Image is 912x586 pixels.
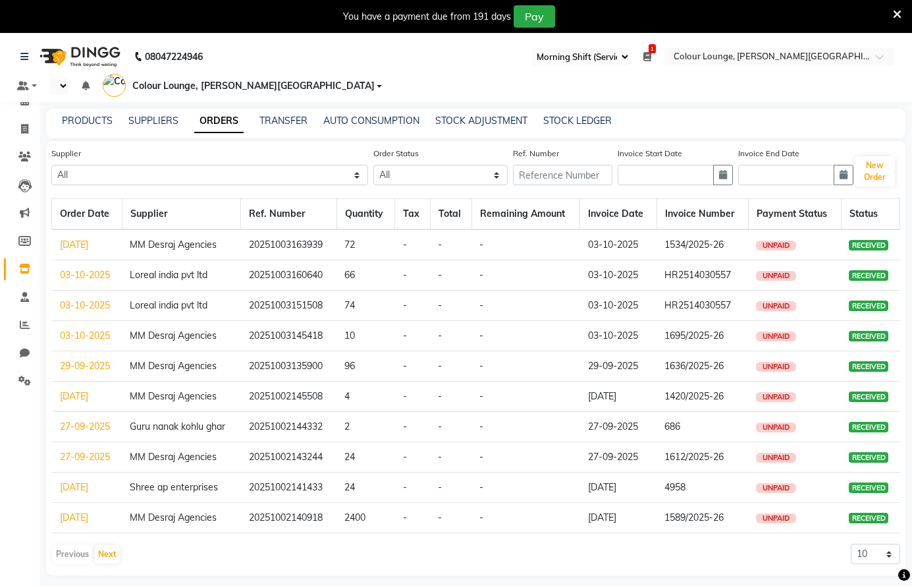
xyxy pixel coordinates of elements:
[60,421,110,432] a: 27-09-2025
[60,299,110,311] a: 03-10-2025
[336,260,395,291] td: 66
[664,421,680,432] span: 686
[194,109,244,133] a: ORDERS
[60,451,110,463] a: 27-09-2025
[34,38,124,75] img: logo
[95,545,120,564] button: Next
[336,382,395,412] td: 4
[756,453,796,463] span: UNPAID
[241,382,336,412] td: 20251002145508
[336,321,395,351] td: 10
[664,481,685,493] span: 4958
[60,239,88,250] a: [DATE]
[841,199,899,230] th: Status
[849,422,888,432] span: RECEIVED
[51,148,81,160] label: Supplier
[471,442,580,473] td: -
[241,291,336,321] td: 20251003151508
[664,451,724,463] span: 1612/2025-26
[849,392,888,402] span: RECEIVED
[103,74,126,97] img: Colour Lounge, Lawrence Road
[849,361,888,372] span: RECEIVED
[62,115,113,127] a: PRODUCTS
[580,503,657,533] td: [DATE]
[241,503,336,533] td: 20251002140918
[395,351,430,382] td: -
[122,199,241,230] th: Supplier
[122,351,241,382] td: MM Desraj Agencies
[756,392,796,402] span: UNPAID
[336,473,395,503] td: 24
[122,229,241,260] td: MM Desraj Agencies
[395,321,430,351] td: -
[430,382,471,412] td: -
[430,291,471,321] td: -
[471,260,580,291] td: -
[336,291,395,321] td: 74
[580,351,657,382] td: 29-09-2025
[122,260,241,291] td: Loreal india pvt ltd
[241,260,336,291] td: 20251003160640
[756,513,796,523] span: UNPAID
[849,270,888,281] span: RECEIVED
[580,229,657,260] td: 03-10-2025
[756,271,796,281] span: UNPAID
[756,423,796,432] span: UNPAID
[849,331,888,341] span: RECEIVED
[471,229,580,260] td: -
[241,412,336,442] td: 20251002144332
[657,199,748,230] th: Invoice Number
[430,351,471,382] td: -
[664,269,731,281] span: HR2514030557
[471,321,580,351] td: -
[132,79,375,93] span: Colour Lounge, [PERSON_NAME][GEOGRAPHIC_DATA]
[471,503,580,533] td: -
[580,473,657,503] td: [DATE]
[122,442,241,473] td: MM Desraj Agencies
[849,483,888,493] span: RECEIVED
[343,10,511,24] div: You have a payment due from 191 days
[849,513,888,523] span: RECEIVED
[336,199,395,230] th: Quantity
[336,503,395,533] td: 2400
[430,321,471,351] td: -
[649,44,656,53] span: 1
[471,199,580,230] th: Remaining Amount
[580,412,657,442] td: 27-09-2025
[395,412,430,442] td: -
[849,452,888,463] span: RECEIVED
[430,260,471,291] td: -
[60,330,110,341] a: 03-10-2025
[738,148,799,160] label: Invoice End Date
[241,229,336,260] td: 20251003163939
[664,360,724,372] span: 1636/2025-26
[756,362,796,372] span: UNPAID
[60,360,110,372] a: 29-09-2025
[855,156,895,187] button: New Order
[664,330,724,341] span: 1695/2025-26
[543,115,612,127] a: STOCK LEDGER
[395,229,430,260] td: -
[664,390,724,402] span: 1420/2025-26
[395,260,430,291] td: -
[513,165,612,185] input: Reference Number
[580,291,657,321] td: 03-10-2025
[430,412,471,442] td: -
[849,240,888,250] span: RECEIVED
[122,503,241,533] td: MM Desraj Agencies
[756,241,796,250] span: UNPAID
[618,148,682,160] label: Invoice Start Date
[580,321,657,351] td: 03-10-2025
[430,199,471,230] th: Total
[122,321,241,351] td: MM Desraj Agencies
[748,199,841,230] th: Payment Status
[395,503,430,533] td: -
[664,299,731,311] span: HR2514030557
[241,351,336,382] td: 20251003135900
[580,382,657,412] td: [DATE]
[241,442,336,473] td: 20251002143244
[323,115,419,127] a: AUTO CONSUMPTION
[395,442,430,473] td: -
[336,351,395,382] td: 96
[435,115,527,127] a: STOCK ADJUSTMENT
